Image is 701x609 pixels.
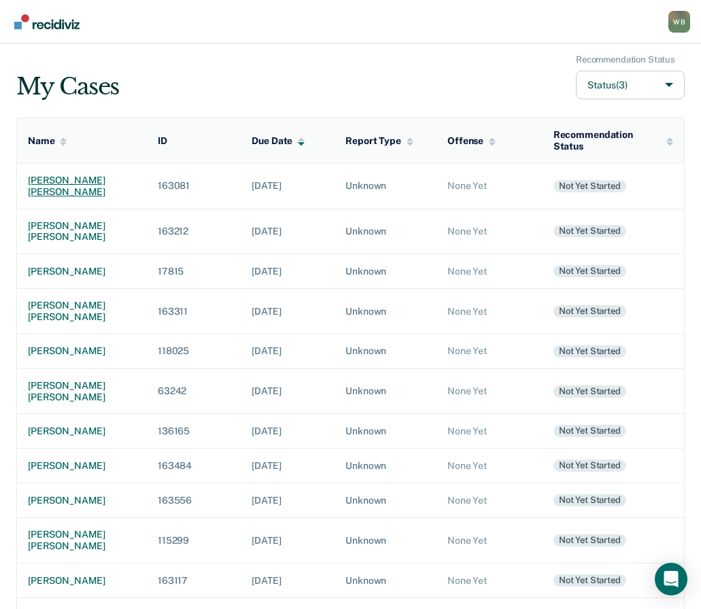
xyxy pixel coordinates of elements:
[158,135,167,147] div: ID
[668,11,690,33] button: Profile dropdown button
[28,529,136,552] div: [PERSON_NAME] [PERSON_NAME]
[241,414,335,449] td: [DATE]
[28,380,136,403] div: [PERSON_NAME] [PERSON_NAME]
[28,220,136,243] div: [PERSON_NAME] [PERSON_NAME]
[252,135,305,147] div: Due Date
[147,163,241,209] td: 163081
[576,54,675,65] div: Recommendation Status
[345,135,413,147] div: Report Type
[14,14,80,29] img: Recidiviz
[553,305,626,317] div: Not yet started
[147,209,241,254] td: 163212
[553,265,626,277] div: Not yet started
[447,575,532,587] div: None Yet
[447,460,532,472] div: None Yet
[576,71,685,100] button: Status(3)
[553,225,626,237] div: Not yet started
[655,563,687,595] div: Open Intercom Messenger
[553,345,626,358] div: Not yet started
[16,73,119,101] div: My Cases
[147,483,241,518] td: 163556
[668,11,690,33] div: W B
[147,289,241,334] td: 163311
[28,135,67,147] div: Name
[28,300,136,323] div: [PERSON_NAME] [PERSON_NAME]
[147,334,241,368] td: 118025
[335,483,437,518] td: Unknown
[241,518,335,563] td: [DATE]
[335,518,437,563] td: Unknown
[147,449,241,483] td: 163484
[447,306,532,317] div: None Yet
[241,368,335,414] td: [DATE]
[28,425,136,437] div: [PERSON_NAME]
[335,334,437,368] td: Unknown
[335,163,437,209] td: Unknown
[241,563,335,597] td: [DATE]
[335,289,437,334] td: Unknown
[241,334,335,368] td: [DATE]
[241,254,335,289] td: [DATE]
[447,180,532,192] div: None Yet
[553,129,673,152] div: Recommendation Status
[553,425,626,437] div: Not yet started
[447,425,532,437] div: None Yet
[447,385,532,397] div: None Yet
[241,163,335,209] td: [DATE]
[241,449,335,483] td: [DATE]
[28,345,136,357] div: [PERSON_NAME]
[147,563,241,597] td: 163117
[553,180,626,192] div: Not yet started
[335,254,437,289] td: Unknown
[553,459,626,472] div: Not yet started
[147,254,241,289] td: 17815
[553,574,626,587] div: Not yet started
[28,266,136,277] div: [PERSON_NAME]
[147,368,241,414] td: 63242
[447,495,532,506] div: None Yet
[241,209,335,254] td: [DATE]
[241,289,335,334] td: [DATE]
[335,209,437,254] td: Unknown
[447,345,532,357] div: None Yet
[28,575,136,587] div: [PERSON_NAME]
[335,563,437,597] td: Unknown
[447,226,532,237] div: None Yet
[553,494,626,506] div: Not yet started
[147,414,241,449] td: 136165
[335,414,437,449] td: Unknown
[553,385,626,398] div: Not yet started
[241,483,335,518] td: [DATE]
[447,266,532,277] div: None Yet
[447,535,532,546] div: None Yet
[28,495,136,506] div: [PERSON_NAME]
[553,534,626,546] div: Not yet started
[28,175,136,198] div: [PERSON_NAME] [PERSON_NAME]
[447,135,496,147] div: Offense
[335,449,437,483] td: Unknown
[335,368,437,414] td: Unknown
[147,518,241,563] td: 115299
[28,460,136,472] div: [PERSON_NAME]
